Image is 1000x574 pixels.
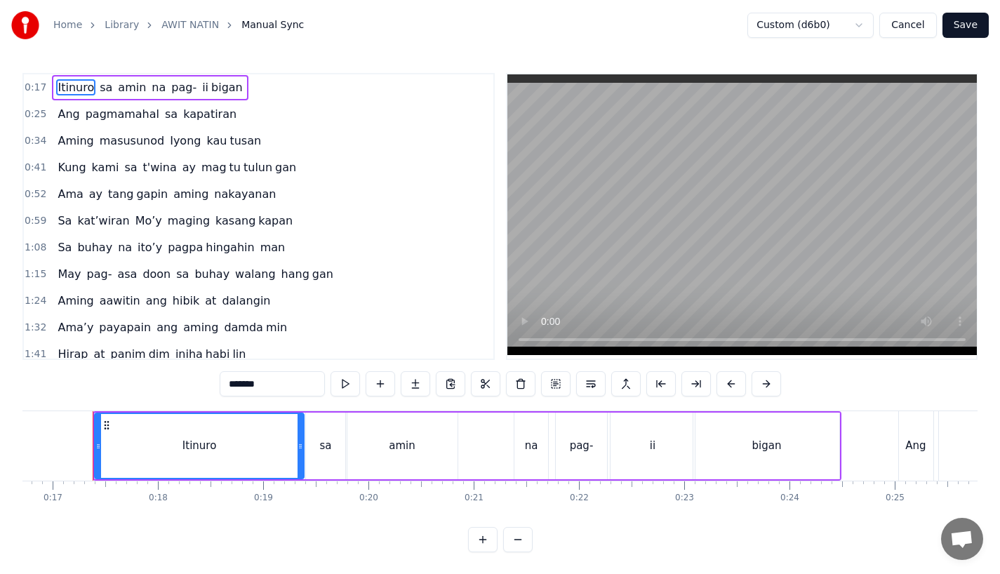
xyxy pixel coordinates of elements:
div: 0:19 [254,493,273,504]
div: ii [650,438,655,454]
span: aawitin [98,293,142,309]
span: payapain [98,319,152,335]
span: Ama [56,186,84,202]
span: ay [88,186,104,202]
span: pagmamahal [84,106,161,122]
div: 0:18 [149,493,168,504]
span: gan [311,266,335,282]
span: doon [141,266,172,282]
div: 0:21 [465,493,484,504]
div: na [525,438,538,454]
span: t'wina [142,159,178,175]
span: kat’wiran [76,213,131,229]
span: hang [280,266,311,282]
span: ay [181,159,197,175]
a: Library [105,18,139,32]
span: Aming [56,293,95,309]
span: 1:32 [25,321,46,335]
span: 1:08 [25,241,46,255]
div: pag- [570,438,594,454]
span: gapin [135,186,169,202]
span: tang [107,186,135,202]
span: at [92,346,106,362]
span: na [150,79,167,95]
span: pag- [170,79,198,95]
a: Home [53,18,82,32]
nav: breadcrumb [53,18,304,32]
span: kami [91,159,121,175]
div: amin [389,438,415,454]
span: Ang [56,106,81,122]
span: amin [116,79,147,95]
span: na [116,239,133,255]
span: maging [166,213,211,229]
span: kapan [257,213,294,229]
div: sa [319,438,331,454]
span: at [204,293,218,309]
span: Mo’y [134,213,164,229]
div: 0:22 [570,493,589,504]
span: Itinuro [56,79,95,95]
span: hingahin [204,239,255,255]
span: 1:15 [25,267,46,281]
button: Cancel [879,13,936,38]
span: iniha [174,346,204,362]
span: ang [145,293,168,309]
span: ang [155,319,179,335]
span: panim [109,346,147,362]
span: man [259,239,287,255]
span: mag [200,159,228,175]
a: AWIT NATIN [161,18,219,32]
span: May [56,266,82,282]
span: Kung [56,159,87,175]
span: Sa [56,239,73,255]
span: habi [204,346,232,362]
span: Aming [56,133,95,149]
span: asa [116,266,138,282]
div: Ang [905,438,926,454]
span: sa [164,106,179,122]
img: youka [11,11,39,39]
span: Hirap [56,346,89,362]
span: hibik [171,293,201,309]
span: 1:41 [25,347,46,361]
span: tulun [242,159,274,175]
div: 0:25 [886,493,905,504]
span: lin [231,346,247,362]
span: sa [98,79,114,95]
div: bigan [752,438,782,454]
span: tu [228,159,242,175]
span: Ama’y [56,319,95,335]
span: pag- [86,266,114,282]
span: dim [147,346,171,362]
span: nakayanan [213,186,277,202]
span: buhay [193,266,231,282]
span: Iyong [168,133,202,149]
span: aming [182,319,220,335]
span: bigan [210,79,244,95]
div: Open chat [941,518,983,560]
span: sa [123,159,138,175]
span: gan [274,159,298,175]
div: Itinuro [182,438,217,454]
span: kapatiran [182,106,238,122]
div: 0:17 [44,493,62,504]
span: Sa [56,213,73,229]
span: sa [175,266,190,282]
span: walang [234,266,276,282]
span: masusunod [98,133,166,149]
span: ii [201,79,210,95]
span: 0:59 [25,214,46,228]
span: Manual Sync [241,18,304,32]
span: 1:24 [25,294,46,308]
span: 0:17 [25,81,46,95]
span: kau [205,133,228,149]
button: Save [942,13,989,38]
span: ito’y [136,239,164,255]
span: aming [172,186,210,202]
span: 0:52 [25,187,46,201]
div: 0:20 [359,493,378,504]
span: dalangin [220,293,272,309]
span: kasang [214,213,257,229]
span: min [265,319,288,335]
